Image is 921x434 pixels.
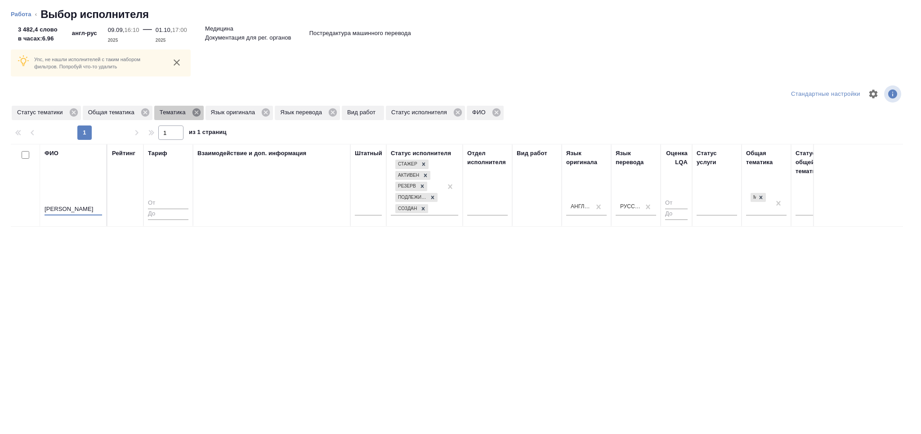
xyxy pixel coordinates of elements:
[863,83,884,105] span: Настроить таблицу
[467,106,504,120] div: ФИО
[11,11,31,18] a: Работа
[665,209,688,220] input: До
[280,108,325,117] p: Язык перевода
[108,27,125,33] p: 09.09,
[18,25,58,34] p: 3 482,4 слово
[394,181,428,192] div: Стажер, Активен, Резерв, Подлежит внедрению, Создан
[45,149,58,158] div: ФИО
[395,182,417,191] div: Резерв
[206,106,273,120] div: Язык оригинала
[517,149,547,158] div: Вид работ
[154,106,204,120] div: Тематика
[697,149,737,167] div: Статус услуги
[125,27,139,33] p: 16:10
[148,198,188,209] input: От
[750,192,767,203] div: Медицина
[197,149,306,158] div: Взаимодействие и доп. информация
[391,108,450,117] p: Статус исполнителя
[394,203,429,215] div: Стажер, Активен, Резерв, Подлежит внедрению, Создан
[83,106,152,120] div: Общая тематика
[796,149,836,176] div: Статус общей тематики
[148,209,188,220] input: До
[394,159,429,170] div: Стажер, Активен, Резерв, Подлежит внедрению, Создан
[11,7,910,22] nav: breadcrumb
[394,170,431,181] div: Стажер, Активен, Резерв, Подлежит внедрению, Создан
[172,27,187,33] p: 17:00
[275,106,340,120] div: Язык перевода
[665,198,688,209] input: От
[211,108,259,117] p: Язык оригинала
[665,149,688,167] div: Оценка LQA
[395,171,420,180] div: Активен
[156,27,172,33] p: 01.10,
[40,7,149,22] h2: Выбор исполнителя
[751,193,756,202] div: Медицина
[309,29,411,38] p: Постредактура машинного перевода
[472,108,489,117] p: ФИО
[746,149,787,167] div: Общая тематика
[884,85,903,103] span: Посмотреть информацию
[395,204,418,214] div: Создан
[88,108,138,117] p: Общая тематика
[467,149,508,167] div: Отдел исполнителя
[34,56,163,70] p: Упс, не нашли исполнителей с таким набором фильтров. Попробуй что-то удалить
[17,108,66,117] p: Статус тематики
[386,106,465,120] div: Статус исполнителя
[355,149,382,158] div: Штатный
[395,160,419,169] div: Стажер
[189,127,227,140] span: из 1 страниц
[347,108,379,117] p: Вид работ
[620,203,641,210] div: Русский
[394,192,438,203] div: Стажер, Активен, Резерв, Подлежит внедрению, Создан
[395,193,428,202] div: Подлежит внедрению
[789,87,863,101] div: split button
[35,10,37,19] li: ‹
[148,149,167,158] div: Тариф
[571,203,591,210] div: Английский
[566,149,607,167] div: Язык оригинала
[205,24,233,33] p: Медицина
[160,108,189,117] p: Тематика
[616,149,656,167] div: Язык перевода
[112,149,135,158] div: Рейтинг
[143,22,152,45] div: —
[12,106,81,120] div: Статус тематики
[391,149,451,158] div: Статус исполнителя
[170,56,183,69] button: close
